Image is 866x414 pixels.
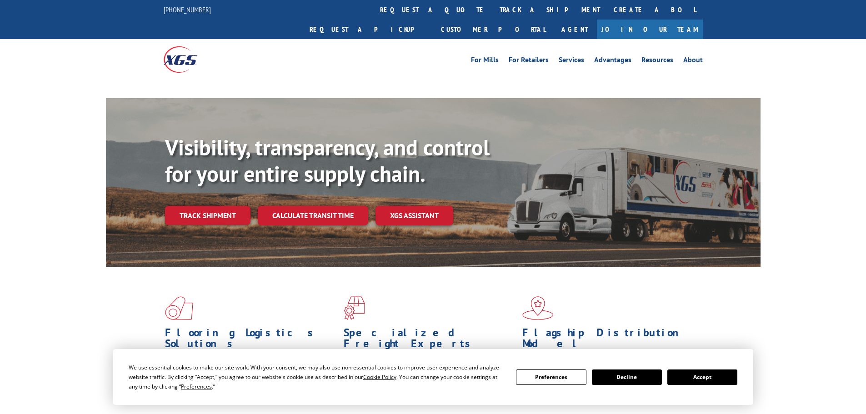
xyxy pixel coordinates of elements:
[559,56,584,66] a: Services
[344,327,516,354] h1: Specialized Freight Experts
[181,383,212,390] span: Preferences
[113,349,753,405] div: Cookie Consent Prompt
[344,296,365,320] img: xgs-icon-focused-on-flooring-red
[667,369,737,385] button: Accept
[592,369,662,385] button: Decline
[165,206,250,225] a: Track shipment
[552,20,597,39] a: Agent
[303,20,434,39] a: Request a pickup
[434,20,552,39] a: Customer Portal
[597,20,703,39] a: Join Our Team
[165,133,490,188] b: Visibility, transparency, and control for your entire supply chain.
[375,206,453,225] a: XGS ASSISTANT
[258,206,368,225] a: Calculate transit time
[164,5,211,14] a: [PHONE_NUMBER]
[165,296,193,320] img: xgs-icon-total-supply-chain-intelligence-red
[471,56,499,66] a: For Mills
[522,296,554,320] img: xgs-icon-flagship-distribution-model-red
[129,363,505,391] div: We use essential cookies to make our site work. With your consent, we may also use non-essential ...
[683,56,703,66] a: About
[516,369,586,385] button: Preferences
[641,56,673,66] a: Resources
[594,56,631,66] a: Advantages
[363,373,396,381] span: Cookie Policy
[165,327,337,354] h1: Flooring Logistics Solutions
[522,327,694,354] h1: Flagship Distribution Model
[509,56,549,66] a: For Retailers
